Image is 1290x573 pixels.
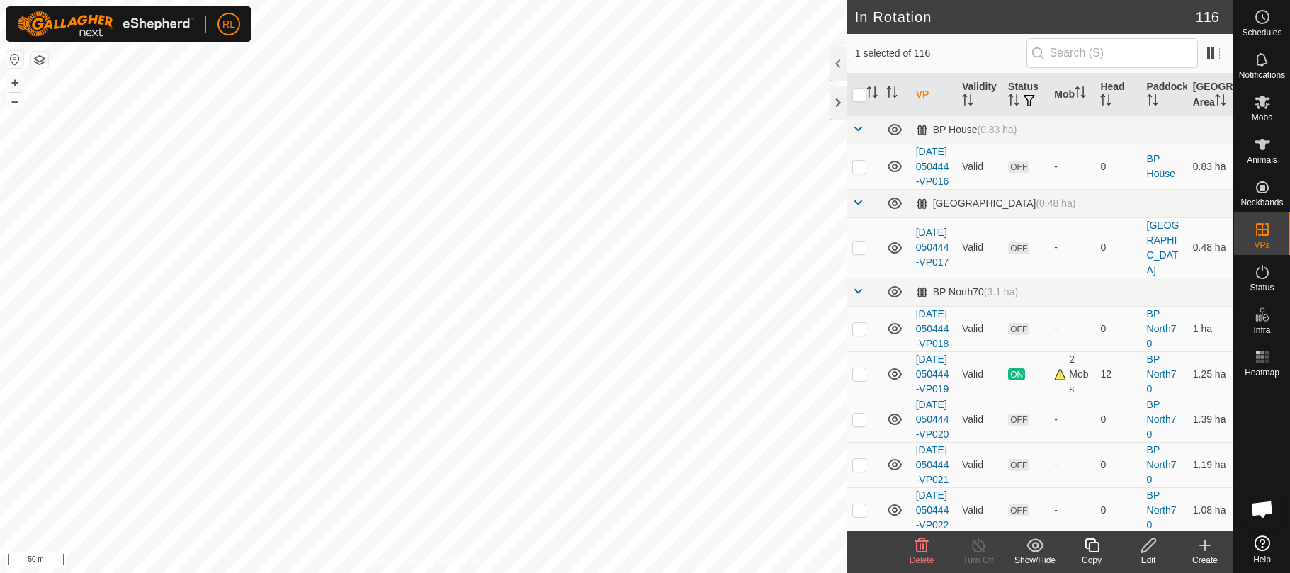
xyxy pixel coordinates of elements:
[1008,504,1029,516] span: OFF
[1147,96,1158,108] p-sorticon: Activate to sort
[916,227,949,268] a: [DATE] 050444-VP017
[1063,554,1120,567] div: Copy
[916,444,949,485] a: [DATE] 050444-VP021
[1253,326,1270,334] span: Infra
[1008,323,1029,335] span: OFF
[31,52,48,69] button: Map Layers
[1177,554,1233,567] div: Create
[1187,217,1233,278] td: 0.48 ha
[916,489,949,531] a: [DATE] 050444-VP022
[1187,442,1233,487] td: 1.19 ha
[956,487,1002,533] td: Valid
[1008,368,1025,380] span: ON
[1054,458,1089,472] div: -
[916,124,1017,136] div: BP House
[916,353,949,395] a: [DATE] 050444-VP019
[1196,6,1219,28] span: 116
[1247,156,1277,164] span: Animals
[910,74,956,116] th: VP
[1147,153,1175,179] a: BP House
[1094,217,1141,278] td: 0
[1094,144,1141,189] td: 0
[956,217,1002,278] td: Valid
[1187,351,1233,397] td: 1.25 ha
[6,51,23,68] button: Reset Map
[1147,489,1177,531] a: BP North70
[1253,555,1271,564] span: Help
[1147,353,1177,395] a: BP North70
[1215,96,1226,108] p-sorticon: Activate to sort
[910,555,934,565] span: Delete
[1147,308,1177,349] a: BP North70
[367,555,420,567] a: Privacy Policy
[1094,351,1141,397] td: 12
[1239,71,1285,79] span: Notifications
[956,397,1002,442] td: Valid
[956,144,1002,189] td: Valid
[1007,554,1063,567] div: Show/Hide
[1234,530,1290,569] a: Help
[1054,352,1089,397] div: 2 Mobs
[1254,241,1269,249] span: VPs
[855,46,1026,61] span: 1 selected of 116
[6,74,23,91] button: +
[1054,503,1089,518] div: -
[1187,74,1233,116] th: [GEOGRAPHIC_DATA] Area
[916,399,949,440] a: [DATE] 050444-VP020
[956,74,1002,116] th: Validity
[1008,459,1029,471] span: OFF
[1094,306,1141,351] td: 0
[6,93,23,110] button: –
[1187,306,1233,351] td: 1 ha
[962,96,973,108] p-sorticon: Activate to sort
[1054,322,1089,336] div: -
[1100,96,1111,108] p-sorticon: Activate to sort
[1008,96,1019,108] p-sorticon: Activate to sort
[1241,488,1284,531] div: Open chat
[17,11,194,37] img: Gallagher Logo
[956,442,1002,487] td: Valid
[1048,74,1094,116] th: Mob
[916,286,1018,298] div: BP North70
[984,286,1018,297] span: (3.1 ha)
[1008,414,1029,426] span: OFF
[222,17,235,32] span: RL
[1147,399,1177,440] a: BP North70
[1075,89,1086,100] p-sorticon: Activate to sort
[1187,487,1233,533] td: 1.08 ha
[1054,240,1089,255] div: -
[1187,144,1233,189] td: 0.83 ha
[956,306,1002,351] td: Valid
[1250,283,1274,292] span: Status
[1008,242,1029,254] span: OFF
[1147,444,1177,485] a: BP North70
[1147,220,1179,276] a: [GEOGRAPHIC_DATA]
[1141,74,1187,116] th: Paddock
[1008,161,1029,173] span: OFF
[1187,397,1233,442] td: 1.39 ha
[1054,159,1089,174] div: -
[866,89,878,100] p-sorticon: Activate to sort
[1094,487,1141,533] td: 0
[950,554,1007,567] div: Turn Off
[1240,198,1283,207] span: Neckbands
[1026,38,1198,68] input: Search (S)
[1036,198,1075,209] span: (0.48 ha)
[916,146,949,187] a: [DATE] 050444-VP016
[916,198,1076,210] div: [GEOGRAPHIC_DATA]
[1054,412,1089,427] div: -
[437,555,479,567] a: Contact Us
[977,124,1017,135] span: (0.83 ha)
[1094,397,1141,442] td: 0
[1252,113,1272,122] span: Mobs
[1245,368,1279,377] span: Heatmap
[1120,554,1177,567] div: Edit
[916,308,949,349] a: [DATE] 050444-VP018
[855,8,1196,25] h2: In Rotation
[1094,442,1141,487] td: 0
[1002,74,1048,116] th: Status
[1094,74,1141,116] th: Head
[956,351,1002,397] td: Valid
[1242,28,1281,37] span: Schedules
[886,89,898,100] p-sorticon: Activate to sort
